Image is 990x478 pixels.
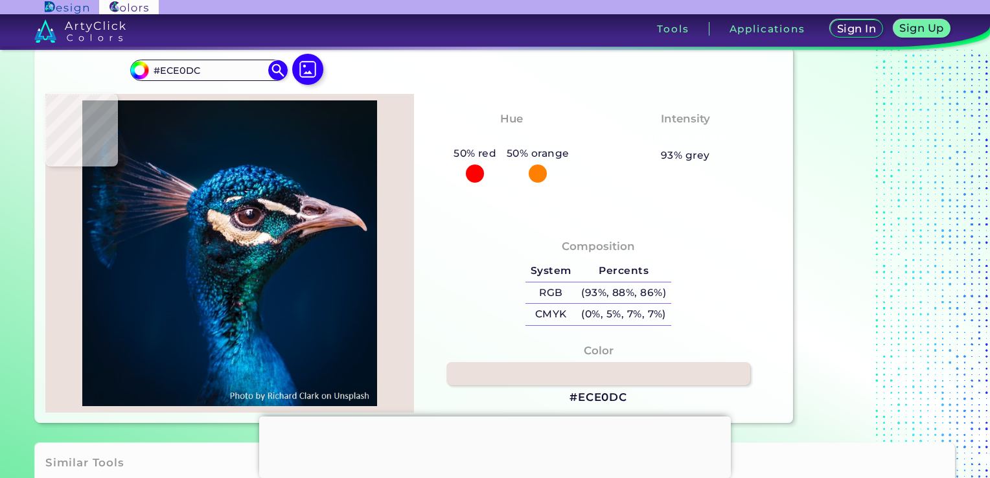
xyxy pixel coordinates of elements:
[34,19,126,43] img: logo_artyclick_colors_white.svg
[896,21,947,37] a: Sign Up
[584,341,614,360] h4: Color
[448,145,501,162] h5: 50% red
[576,282,671,304] h5: (93%, 88%, 86%)
[833,21,881,37] a: Sign In
[525,304,576,325] h5: CMYK
[292,54,323,85] img: icon picture
[730,24,805,34] h3: Applications
[570,390,627,405] h3: #ECE0DC
[45,1,88,14] img: ArtyClick Design logo
[661,109,710,128] h4: Intensity
[148,62,269,79] input: type color..
[661,147,710,164] h5: 93% grey
[525,282,576,304] h5: RGB
[501,145,574,162] h5: 50% orange
[470,130,553,145] h3: Red-Orange
[798,17,960,429] iframe: Advertisement
[268,60,288,80] img: icon search
[45,455,124,471] h3: Similar Tools
[639,130,731,145] h3: Almost None
[902,23,942,33] h5: Sign Up
[525,260,576,282] h5: System
[259,416,731,475] iframe: Advertisement
[500,109,523,128] h4: Hue
[562,237,635,256] h4: Composition
[576,260,671,282] h5: Percents
[839,24,874,34] h5: Sign In
[52,100,408,406] img: img_pavlin.jpg
[576,304,671,325] h5: (0%, 5%, 7%, 7%)
[657,24,689,34] h3: Tools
